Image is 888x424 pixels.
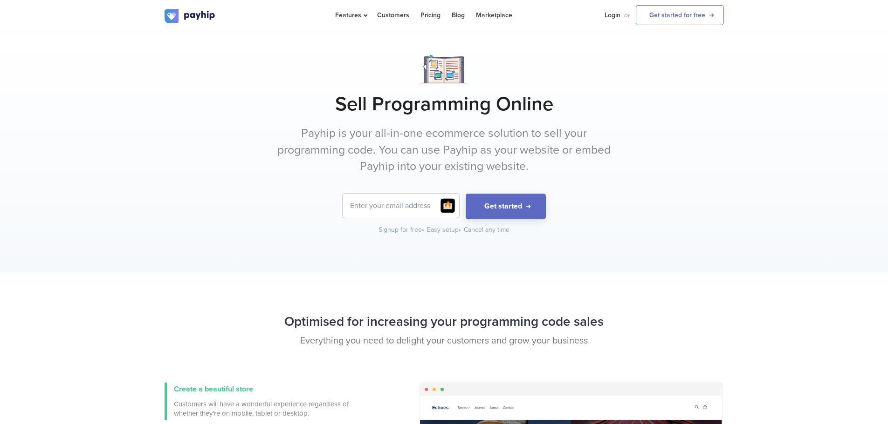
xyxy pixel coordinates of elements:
[636,5,724,25] a: Get started for free
[174,384,253,394] span: Create a beautiful store
[466,194,546,219] button: Get started
[343,194,459,218] input: Enter your email address
[174,399,351,418] span: Customers will have a wonderful experience regardless of whether they're on mobile, tablet or des...
[459,226,461,234] span: •
[420,55,468,83] img: Notebook.png
[379,225,425,235] div: Signup for free
[165,310,724,334] h2: Optimised for increasing your programming code sales
[464,225,509,235] div: Cancel any time
[165,334,724,348] p: Everything you need to delight your customers and grow your business
[165,93,724,116] h1: Sell Programming Online
[427,225,462,235] div: Easy setup
[269,125,619,175] p: Payhip is your all-in-one ecommerce solution to sell your programming code. You can use Payhip as...
[335,11,366,19] span: Features
[165,9,216,23] img: logo.svg
[422,226,424,234] span: •
[165,383,351,420] a: Create a beautiful store Customers will have a wonderful experience regardless of whether they're...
